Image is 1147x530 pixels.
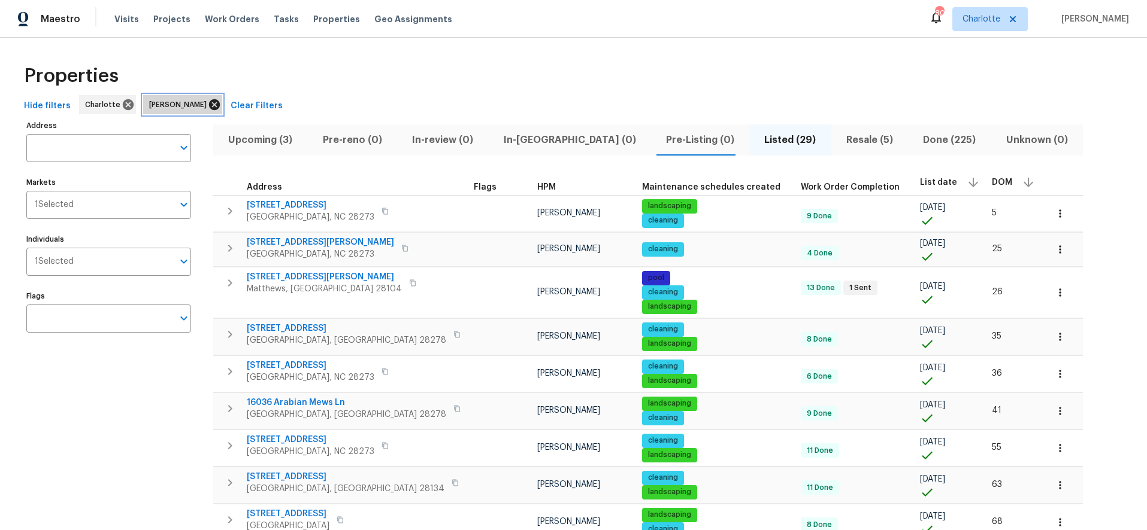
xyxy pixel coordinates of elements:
[220,132,300,148] span: Upcoming (3)
[474,183,497,191] span: Flags
[802,409,837,419] span: 9 Done
[26,122,191,129] label: Address
[24,99,71,114] span: Hide filters
[247,211,374,223] span: [GEOGRAPHIC_DATA], NC 28273
[992,480,1002,489] span: 63
[643,244,683,254] span: cleaning
[643,450,696,460] span: landscaping
[920,512,945,520] span: [DATE]
[643,324,683,334] span: cleaning
[992,178,1012,187] span: DOM
[643,398,696,409] span: landscaping
[247,434,374,446] span: [STREET_ADDRESS]
[920,438,945,446] span: [DATE]
[24,70,119,82] span: Properties
[992,209,997,217] span: 5
[643,473,683,483] span: cleaning
[802,334,837,345] span: 8 Done
[175,253,192,270] button: Open
[149,99,211,111] span: [PERSON_NAME]
[802,283,840,293] span: 13 Done
[992,332,1001,340] span: 35
[935,7,943,19] div: 80
[26,179,191,186] label: Markets
[79,95,136,114] div: Charlotte
[537,332,600,340] span: [PERSON_NAME]
[802,483,838,493] span: 11 Done
[845,283,876,293] span: 1 Sent
[247,283,402,295] span: Matthews, [GEOGRAPHIC_DATA] 28104
[314,132,389,148] span: Pre-reno (0)
[247,409,446,421] span: [GEOGRAPHIC_DATA], [GEOGRAPHIC_DATA] 28278
[643,301,696,312] span: landscaping
[247,397,446,409] span: 16036 Arabian Mews Ln
[992,443,1001,452] span: 55
[537,517,600,526] span: [PERSON_NAME]
[247,446,374,458] span: [GEOGRAPHIC_DATA], NC 28273
[537,406,600,415] span: [PERSON_NAME]
[802,371,837,382] span: 6 Done
[992,288,1003,296] span: 26
[26,293,191,300] label: Flags
[247,248,394,260] span: [GEOGRAPHIC_DATA], NC 28273
[643,201,696,211] span: landscaping
[839,132,901,148] span: Resale (5)
[963,13,1000,25] span: Charlotte
[274,15,299,23] span: Tasks
[643,339,696,349] span: landscaping
[802,248,837,258] span: 4 Done
[114,13,139,25] span: Visits
[247,183,282,191] span: Address
[537,245,600,253] span: [PERSON_NAME]
[247,471,444,483] span: [STREET_ADDRESS]
[643,510,696,520] span: landscaping
[247,271,402,283] span: [STREET_ADDRESS][PERSON_NAME]
[537,209,600,217] span: [PERSON_NAME]
[537,288,600,296] span: [PERSON_NAME]
[537,443,600,452] span: [PERSON_NAME]
[998,132,1076,148] span: Unknown (0)
[226,95,287,117] button: Clear Filters
[35,200,74,210] span: 1 Selected
[802,520,837,530] span: 8 Done
[1057,13,1129,25] span: [PERSON_NAME]
[247,508,329,520] span: [STREET_ADDRESS]
[915,132,983,148] span: Done (225)
[374,13,452,25] span: Geo Assignments
[920,364,945,372] span: [DATE]
[992,517,1003,526] span: 68
[231,99,283,114] span: Clear Filters
[205,13,259,25] span: Work Orders
[41,13,80,25] span: Maestro
[313,13,360,25] span: Properties
[920,327,945,335] span: [DATE]
[537,369,600,377] span: [PERSON_NAME]
[920,282,945,291] span: [DATE]
[643,215,683,226] span: cleaning
[992,245,1002,253] span: 25
[643,487,696,497] span: landscaping
[920,239,945,248] span: [DATE]
[537,183,556,191] span: HPM
[247,236,394,248] span: [STREET_ADDRESS][PERSON_NAME]
[658,132,742,148] span: Pre-Listing (0)
[247,199,374,211] span: [STREET_ADDRESS]
[920,401,945,409] span: [DATE]
[495,132,643,148] span: In-[GEOGRAPHIC_DATA] (0)
[85,99,125,111] span: Charlotte
[643,376,696,386] span: landscaping
[920,475,945,483] span: [DATE]
[992,406,1001,415] span: 41
[247,371,374,383] span: [GEOGRAPHIC_DATA], NC 28273
[643,361,683,371] span: cleaning
[643,287,683,297] span: cleaning
[247,483,444,495] span: [GEOGRAPHIC_DATA], [GEOGRAPHIC_DATA] 28134
[643,435,683,446] span: cleaning
[992,369,1002,377] span: 36
[175,196,192,213] button: Open
[537,480,600,489] span: [PERSON_NAME]
[802,446,838,456] span: 11 Done
[801,183,900,191] span: Work Order Completion
[247,334,446,346] span: [GEOGRAPHIC_DATA], [GEOGRAPHIC_DATA] 28278
[35,257,74,267] span: 1 Selected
